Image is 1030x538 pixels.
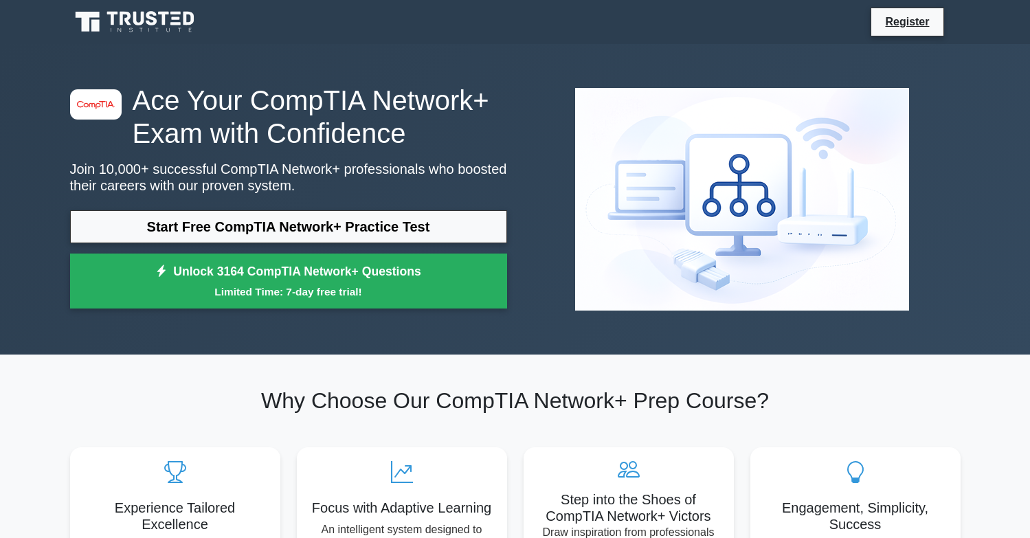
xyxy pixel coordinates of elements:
h5: Engagement, Simplicity, Success [761,500,950,533]
img: CompTIA Network+ Preview [564,77,920,322]
p: Join 10,000+ successful CompTIA Network+ professionals who boosted their careers with our proven ... [70,161,507,194]
a: Start Free CompTIA Network+ Practice Test [70,210,507,243]
a: Register [877,13,937,30]
h1: Ace Your CompTIA Network+ Exam with Confidence [70,84,507,150]
small: Limited Time: 7-day free trial! [87,284,490,300]
h5: Focus with Adaptive Learning [308,500,496,516]
a: Unlock 3164 CompTIA Network+ QuestionsLimited Time: 7-day free trial! [70,254,507,309]
h5: Experience Tailored Excellence [81,500,269,533]
h5: Step into the Shoes of CompTIA Network+ Victors [535,491,723,524]
h2: Why Choose Our CompTIA Network+ Prep Course? [70,388,961,414]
